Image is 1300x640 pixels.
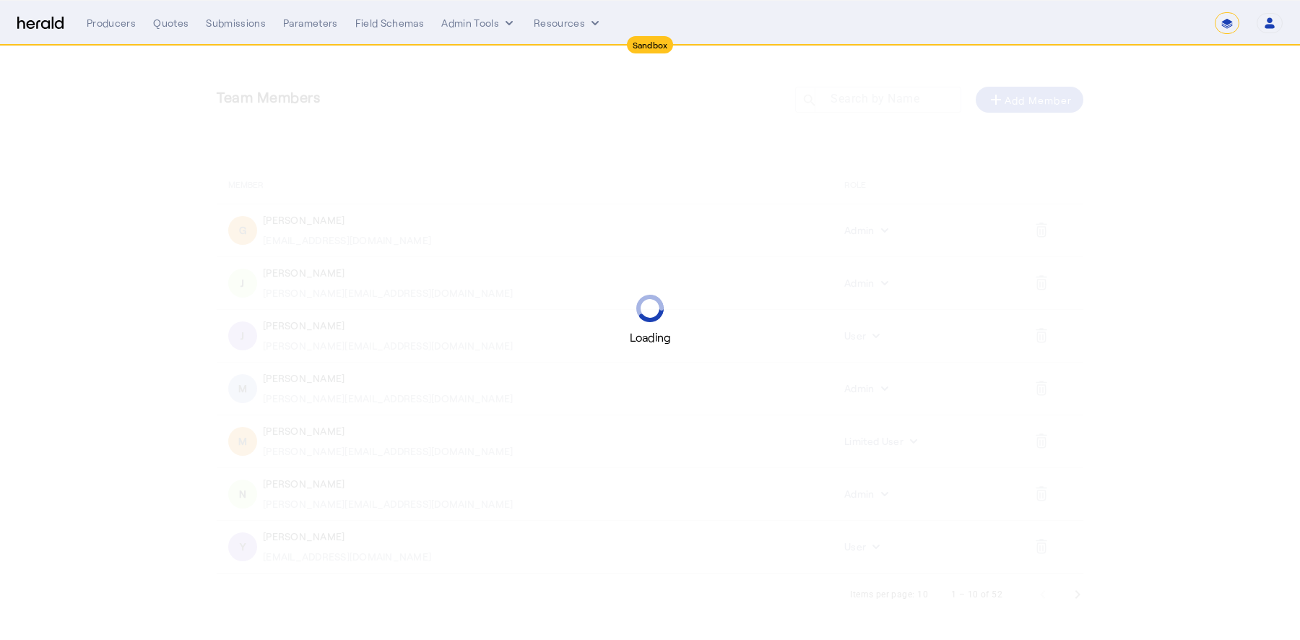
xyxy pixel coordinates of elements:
[206,16,266,30] div: Submissions
[627,36,674,53] div: Sandbox
[87,16,136,30] div: Producers
[534,16,602,30] button: Resources dropdown menu
[153,16,188,30] div: Quotes
[17,17,64,30] img: Herald Logo
[441,16,516,30] button: internal dropdown menu
[283,16,338,30] div: Parameters
[355,16,425,30] div: Field Schemas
